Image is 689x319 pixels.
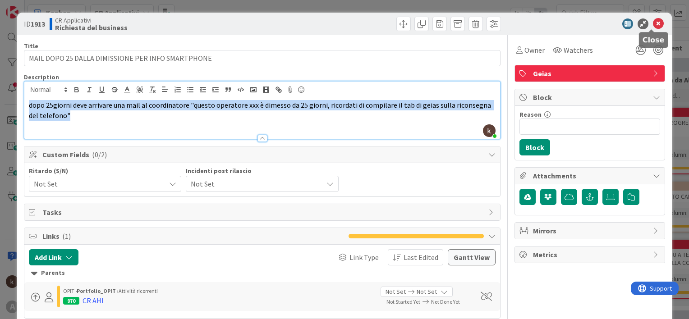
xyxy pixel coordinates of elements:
input: type card name here... [24,50,501,66]
div: Parents [31,268,493,278]
span: Not Set [34,178,161,190]
span: ( 1 ) [62,232,71,241]
span: Not Set [417,287,437,296]
b: 1913 [31,19,45,28]
div: CR AHI [83,295,104,306]
button: Block [519,139,550,155]
b: Portfolio_OPIT › [77,287,119,294]
span: Not Done Yet [431,298,460,305]
span: Support [19,1,41,12]
span: Attachments [533,170,648,181]
span: Last Edited [404,252,438,263]
span: Not Set [191,178,318,190]
button: Gantt View [448,249,496,265]
span: ( 0/2 ) [92,150,107,159]
label: Title [24,42,38,50]
span: ID [24,18,45,29]
span: Geias [533,68,648,79]
span: Mirrors [533,225,648,236]
span: Not Started Yet [386,298,420,305]
span: CR Applicativi [55,17,128,24]
div: Incidenti post rilascio [186,168,338,174]
span: Custom Fields [42,149,484,160]
span: Description [24,73,59,81]
div: 970 [63,297,79,305]
div: Ritardo (S/N) [29,168,181,174]
span: Owner [524,45,545,55]
span: Block [533,92,648,103]
button: Add Link [29,249,78,265]
b: Richiesta del business [55,24,128,31]
span: Attività ricorrenti [119,287,158,294]
span: Metrics [533,249,648,260]
span: Tasks [42,207,484,218]
h5: Close [643,36,665,44]
img: AAcHTtd5rm-Hw59dezQYKVkaI0MZoYjvbSZnFopdN0t8vu62=s96-c [483,124,496,137]
span: Not Set [386,287,406,296]
span: Watchers [564,45,593,55]
span: Link Type [349,252,379,263]
label: Reason [519,110,542,118]
span: Links [42,231,344,242]
span: OPIT › [63,287,77,294]
span: dopo 25giorni deve arrivare una mail al coordinatore "questo operatore xxx è dimesso da 25 giorni... [29,100,492,120]
button: Last Edited [388,249,443,265]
